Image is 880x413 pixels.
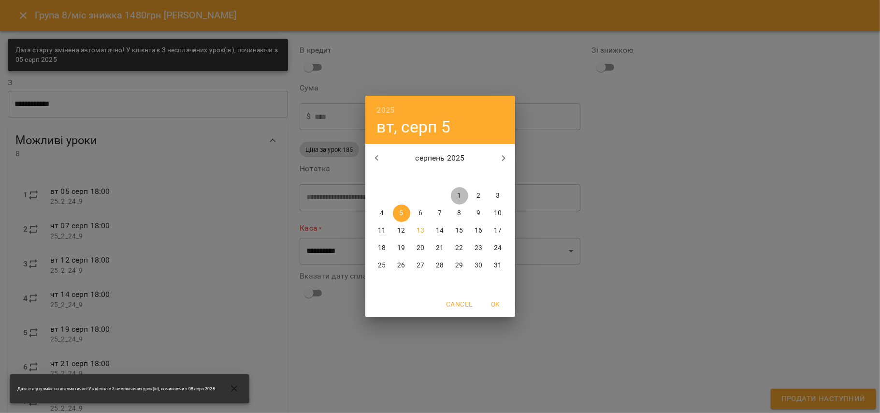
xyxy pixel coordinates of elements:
button: 9 [470,205,488,222]
button: 27 [412,257,430,274]
button: 3 [490,187,507,205]
button: 31 [490,257,507,274]
p: 6 [418,208,422,218]
button: 21 [432,239,449,257]
button: 28 [432,257,449,274]
p: 13 [417,226,424,236]
p: 16 [475,226,482,236]
button: 8 [451,205,468,222]
p: 27 [417,261,424,270]
p: 22 [455,243,463,253]
span: чт [432,173,449,182]
span: нд [490,173,507,182]
button: 15 [451,222,468,239]
p: 21 [436,243,444,253]
button: 18 [374,239,391,257]
p: 29 [455,261,463,270]
button: 4 [374,205,391,222]
button: 19 [393,239,410,257]
button: 25 [374,257,391,274]
p: 11 [378,226,386,236]
button: 23 [470,239,488,257]
button: 16 [470,222,488,239]
button: 14 [432,222,449,239]
p: 19 [397,243,405,253]
button: OK [480,295,511,313]
p: 25 [378,261,386,270]
button: 1 [451,187,468,205]
button: 20 [412,239,430,257]
p: 3 [496,191,500,201]
p: 7 [438,208,442,218]
p: серпень 2025 [388,152,492,164]
p: 20 [417,243,424,253]
p: 28 [436,261,444,270]
span: сб [470,173,488,182]
button: вт, серп 5 [377,117,450,137]
span: ср [412,173,430,182]
span: Cancel [446,298,472,310]
p: 23 [475,243,482,253]
p: 15 [455,226,463,236]
p: 9 [476,208,480,218]
button: 11 [374,222,391,239]
button: 13 [412,222,430,239]
p: 24 [494,243,502,253]
p: 14 [436,226,444,236]
p: 4 [380,208,384,218]
p: 31 [494,261,502,270]
button: 2 [470,187,488,205]
span: вт [393,173,410,182]
span: пн [374,173,391,182]
button: 24 [490,239,507,257]
button: 6 [412,205,430,222]
button: 29 [451,257,468,274]
p: 26 [397,261,405,270]
button: 12 [393,222,410,239]
p: 12 [397,226,405,236]
p: 1 [457,191,461,201]
p: 5 [399,208,403,218]
p: 30 [475,261,482,270]
button: Cancel [442,295,476,313]
button: 10 [490,205,507,222]
p: 10 [494,208,502,218]
button: 7 [432,205,449,222]
button: 17 [490,222,507,239]
p: 18 [378,243,386,253]
span: OK [484,298,507,310]
span: Дата старту змінена автоматично! У клієнта є 3 несплачених урок(ів), починаючи з 05 серп 2025 [17,386,215,392]
button: 26 [393,257,410,274]
p: 8 [457,208,461,218]
button: 2025 [377,103,395,117]
p: 17 [494,226,502,236]
button: 30 [470,257,488,274]
button: 22 [451,239,468,257]
button: 5 [393,205,410,222]
p: 2 [476,191,480,201]
span: пт [451,173,468,182]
